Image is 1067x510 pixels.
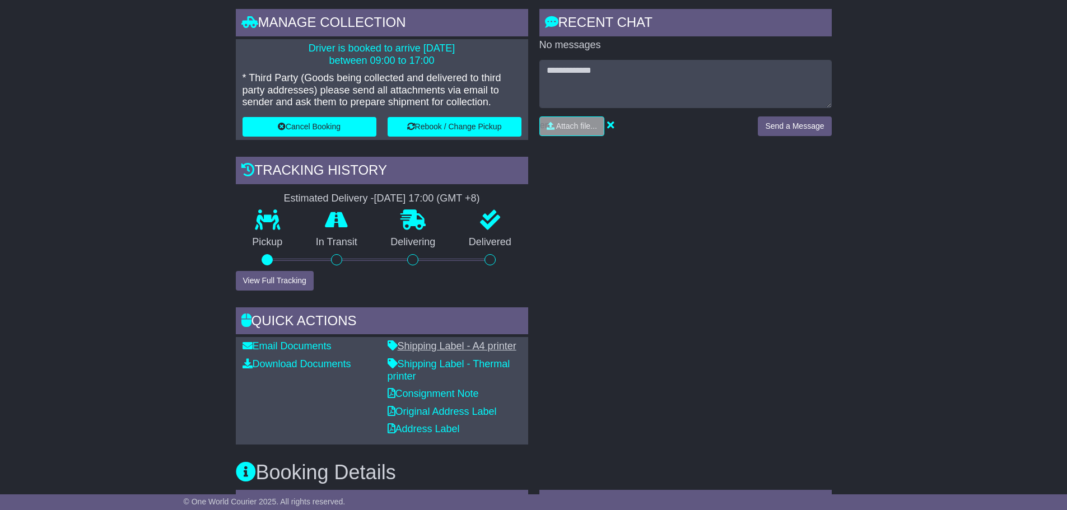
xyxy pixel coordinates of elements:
div: Estimated Delivery - [236,193,528,205]
p: Delivered [452,236,528,249]
div: Quick Actions [236,307,528,338]
button: Rebook / Change Pickup [388,117,521,137]
a: Shipping Label - Thermal printer [388,358,510,382]
h3: Booking Details [236,461,832,484]
a: Address Label [388,423,460,434]
a: Email Documents [243,340,332,352]
a: Shipping Label - A4 printer [388,340,516,352]
a: Original Address Label [388,406,497,417]
p: No messages [539,39,832,52]
div: RECENT CHAT [539,9,832,39]
a: Consignment Note [388,388,479,399]
div: Manage collection [236,9,528,39]
p: Delivering [374,236,453,249]
span: © One World Courier 2025. All rights reserved. [184,497,346,506]
a: Download Documents [243,358,351,369]
p: * Third Party (Goods being collected and delivered to third party addresses) please send all atta... [243,72,521,109]
button: View Full Tracking [236,271,314,291]
p: Driver is booked to arrive [DATE] between 09:00 to 17:00 [243,43,521,67]
button: Cancel Booking [243,117,376,137]
div: Tracking history [236,157,528,187]
button: Send a Message [758,116,831,136]
div: [DATE] 17:00 (GMT +8) [374,193,480,205]
p: In Transit [299,236,374,249]
p: Pickup [236,236,300,249]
